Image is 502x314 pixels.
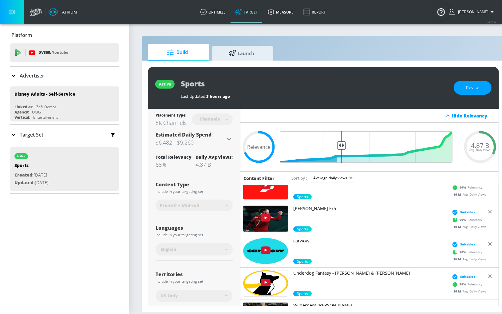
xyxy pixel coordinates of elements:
span: English [160,246,176,252]
p: [DATE] [14,179,49,187]
span: 16 M [453,224,463,229]
p: carwow [293,238,446,244]
a: [PERSON_NAME] Era [293,205,446,226]
p: Platform [11,32,32,38]
span: Sort by [291,175,307,181]
div: active [17,155,26,158]
span: US Only [160,293,178,299]
div: Daily Avg Views: [196,154,233,160]
span: Sports [293,194,312,199]
p: Wilderness [PERSON_NAME] [293,302,446,308]
a: FloRacing [293,173,446,194]
div: Hide Relevancy [452,113,495,119]
span: Estimated Daily Spend [156,131,211,138]
span: login as: jake.nilson@zefr.com [456,10,488,14]
div: Territories [156,272,233,277]
span: Sports [293,259,312,264]
span: 16 M [453,192,463,196]
div: Total Relevancy [156,154,192,160]
div: Relevancy [450,215,482,224]
span: Avg. Daily Views [470,149,491,152]
div: 4.87 B [196,161,233,168]
div: Hide Relevancy [240,109,499,123]
div: Advertiser [10,67,119,84]
span: 16 M [453,256,463,261]
span: Relevance [247,145,271,149]
div: Avg. Daily Views [450,192,486,197]
div: 90.0% [293,226,312,232]
div: Platform [10,26,119,44]
div: English [156,243,233,256]
span: 99 % [460,282,468,287]
span: 16 M [453,289,463,293]
div: 99.0% [293,291,312,296]
div: activeSportsCreated:[DATE]Updated:[DATE] [10,147,119,191]
div: Agency: [14,109,29,115]
div: DV360: Youtube [10,43,119,62]
button: Open Resource Center [433,3,450,20]
input: Final Threshold [283,131,456,163]
div: Sports [14,162,49,171]
div: Disney Adults - Self-ServiceLinked as:Zefr DemosAgency:OMGVertical:Entertainment [10,86,119,121]
span: Build [154,45,201,60]
a: optimize [195,1,231,23]
span: v 4.25.4 [487,20,496,24]
img: UUsBpaO5MA7_eXMabkdzT8ZA [243,173,288,199]
h6: Content Filter [243,175,275,181]
span: Updated: [14,180,35,185]
p: DV360: [38,49,68,56]
div: Average daily views [310,174,355,182]
div: Suitable › [450,273,475,280]
div: OMG [32,109,41,115]
button: [PERSON_NAME] [449,8,496,16]
div: Target Set [10,125,119,145]
p: Youtube [52,49,68,56]
div: 8K Channels [156,119,187,126]
div: Avg. Daily Views [450,289,486,293]
img: UU7fnz7139CGSdtHWaPMCpIw [243,270,288,296]
div: Last Updated: [181,93,448,99]
img: UUzCe3OdhJIj6bKt0ZLjn-pA [243,206,288,232]
a: Report [298,1,331,23]
button: Revise [454,81,492,95]
div: Suitable › [450,209,475,215]
div: Vertical: [14,115,30,120]
span: Suitable › [460,242,475,247]
div: Include in your targeting set [156,190,233,193]
a: carwow [293,238,446,259]
div: Include in your targeting set [156,280,233,283]
span: Sports [293,291,312,296]
span: 99 % [460,185,468,190]
span: Pre-roll + Mid-roll [160,202,200,209]
span: Launch [218,46,265,61]
div: Linked as: [14,104,33,109]
div: Placement Type: [156,113,187,119]
div: Avg. Daily Views [450,256,486,261]
a: Target [231,1,263,23]
div: Disney Adults - Self-Service [14,91,75,97]
div: Zefr Demos [36,104,57,109]
div: Suitable › [450,241,475,247]
p: Underdog Fantasy - [PERSON_NAME] & [PERSON_NAME] [293,270,446,276]
p: [DATE] [14,171,49,179]
div: Content Type [156,182,233,187]
a: Atrium [49,7,77,17]
span: Sports [293,226,312,232]
span: Created: [14,172,34,178]
div: Include in your targeting set [156,233,233,237]
span: 4.87 B [471,142,489,149]
div: Languages [156,225,233,230]
div: 99.0% [293,194,312,199]
p: Advertiser [20,72,44,79]
div: active [159,81,171,87]
h3: $6,482 - $9,260 [156,138,225,147]
div: Atrium [60,9,77,15]
span: 90 % [460,217,468,222]
div: Avg. Daily Views [450,224,486,229]
div: Relevancy [450,280,482,289]
span: Suitable › [460,210,475,214]
div: 68% [156,161,192,168]
div: Relevancy [450,247,482,256]
a: measure [263,1,298,23]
